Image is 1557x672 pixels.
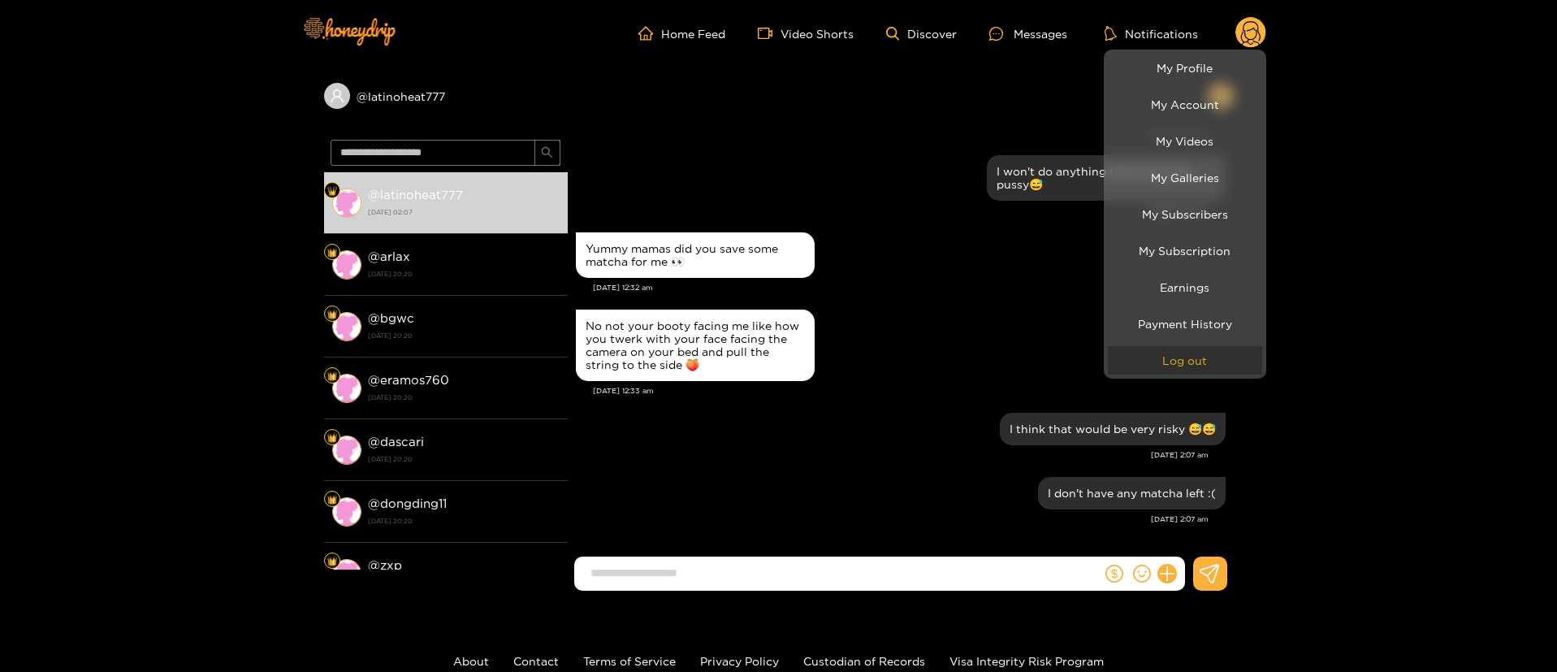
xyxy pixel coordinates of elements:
a: My Account [1108,90,1262,119]
a: My Subscription [1108,236,1262,265]
button: Log out [1108,346,1262,375]
a: My Subscribers [1108,200,1262,228]
a: My Videos [1108,127,1262,155]
a: My Profile [1108,54,1262,82]
a: Payment History [1108,310,1262,338]
a: Earnings [1108,273,1262,301]
a: My Galleries [1108,163,1262,192]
